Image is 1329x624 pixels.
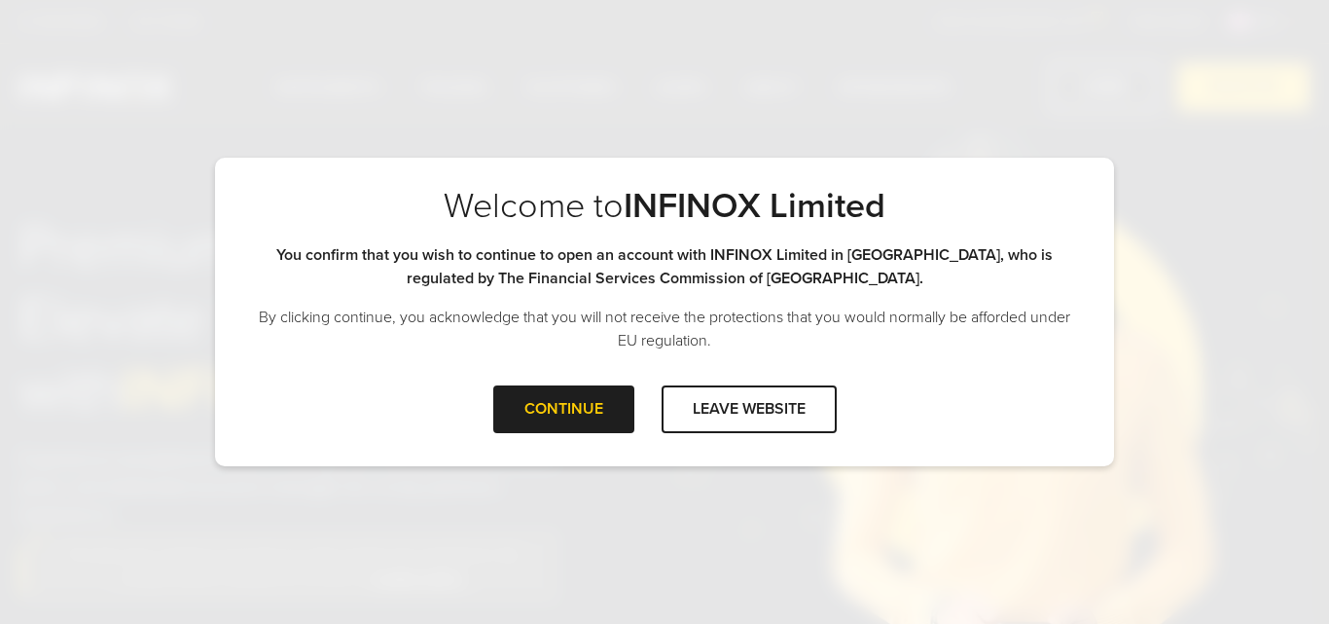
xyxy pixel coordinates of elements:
p: Welcome to [254,185,1075,228]
strong: INFINOX Limited [624,185,885,227]
div: LEAVE WEBSITE [662,385,837,433]
strong: You confirm that you wish to continue to open an account with INFINOX Limited in [GEOGRAPHIC_DATA... [276,245,1053,288]
div: CONTINUE [493,385,634,433]
p: By clicking continue, you acknowledge that you will not receive the protections that you would no... [254,306,1075,352]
